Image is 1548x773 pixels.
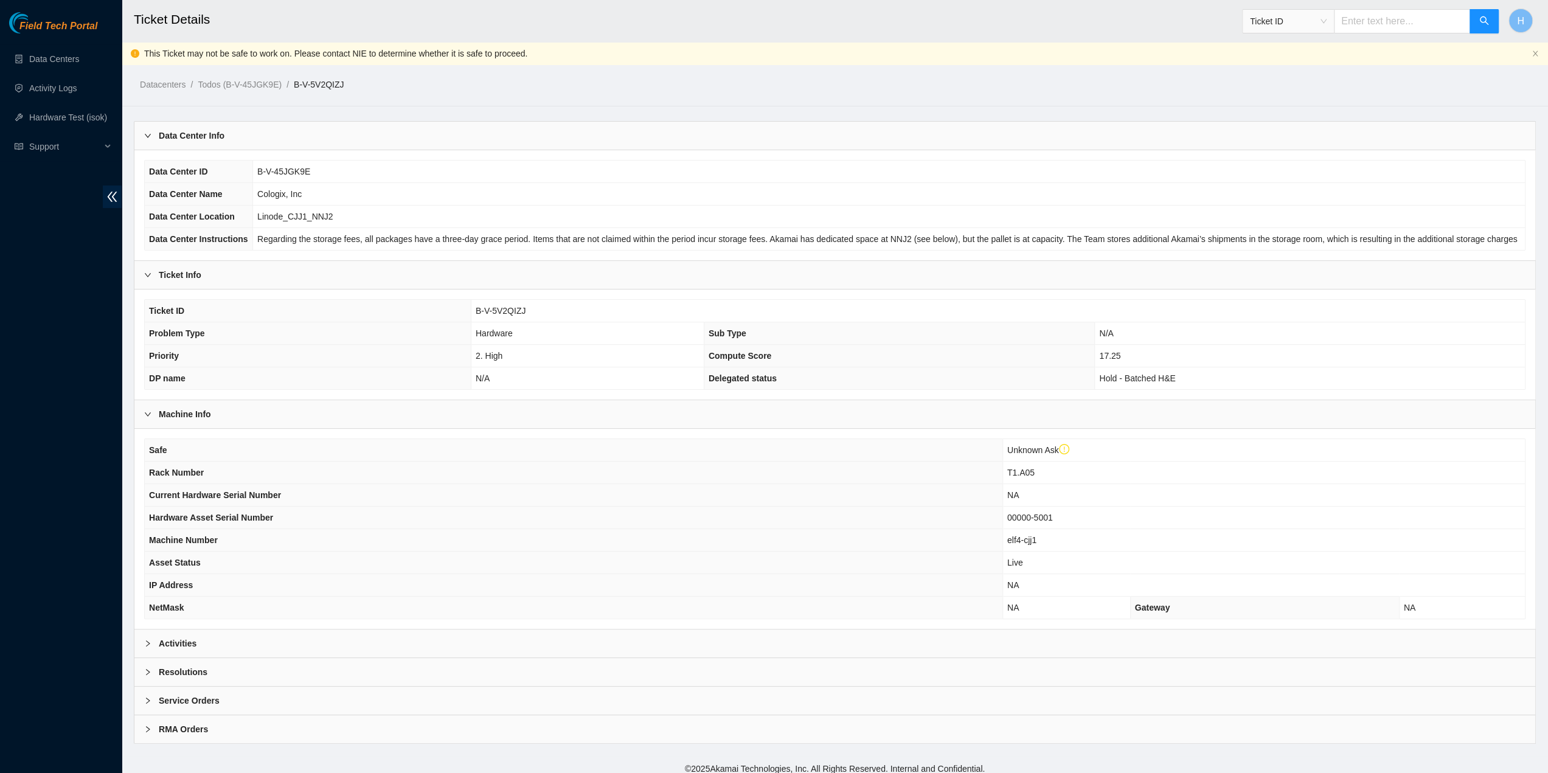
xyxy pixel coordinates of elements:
[257,189,302,199] span: Cologix, Inc
[257,167,310,176] span: B-V-45JGK9E
[134,400,1535,428] div: Machine Info
[257,234,1517,244] span: Regarding the storage fees, all packages have a three-day grace period. Items that are not claime...
[1007,513,1053,522] span: 00000-5001
[144,668,151,676] span: right
[1007,535,1036,545] span: elf4-cjj1
[149,306,184,316] span: Ticket ID
[1532,50,1539,58] button: close
[149,328,205,338] span: Problem Type
[1007,580,1019,590] span: NA
[476,328,513,338] span: Hardware
[198,80,282,89] a: Todos (B-V-45JGK9E)
[134,629,1535,657] div: Activities
[144,697,151,704] span: right
[29,134,101,159] span: Support
[1479,16,1489,27] span: search
[149,490,281,500] span: Current Hardware Serial Number
[149,234,248,244] span: Data Center Instructions
[103,185,122,208] span: double-left
[709,351,771,361] span: Compute Score
[1059,444,1070,455] span: exclamation-circle
[1470,9,1499,33] button: search
[1404,603,1415,612] span: NA
[1135,603,1170,612] span: Gateway
[159,129,224,142] b: Data Center Info
[159,723,208,736] b: RMA Orders
[159,268,201,282] b: Ticket Info
[286,80,289,89] span: /
[144,271,151,279] span: right
[1099,328,1113,338] span: N/A
[1517,13,1524,29] span: H
[149,167,207,176] span: Data Center ID
[257,212,333,221] span: Linode_CJJ1_NNJ2
[294,80,344,89] a: B-V-5V2QIZJ
[1334,9,1470,33] input: Enter text here...
[159,407,211,421] b: Machine Info
[1007,468,1035,477] span: T1.A05
[144,132,151,139] span: right
[149,468,204,477] span: Rack Number
[149,603,184,612] span: NetMask
[140,80,186,89] a: Datacenters
[144,411,151,418] span: right
[149,189,223,199] span: Data Center Name
[144,726,151,733] span: right
[149,373,186,383] span: DP name
[19,21,97,32] span: Field Tech Portal
[709,373,777,383] span: Delegated status
[134,122,1535,150] div: Data Center Info
[134,658,1535,686] div: Resolutions
[29,83,77,93] a: Activity Logs
[149,212,235,221] span: Data Center Location
[1099,351,1120,361] span: 17.25
[149,445,167,455] span: Safe
[159,665,207,679] b: Resolutions
[149,351,179,361] span: Priority
[1099,373,1175,383] span: Hold - Batched H&E
[29,113,107,122] a: Hardware Test (isok)
[149,580,193,590] span: IP Address
[190,80,193,89] span: /
[144,640,151,647] span: right
[1007,490,1019,500] span: NA
[134,687,1535,715] div: Service Orders
[1007,603,1019,612] span: NA
[9,12,61,33] img: Akamai Technologies
[149,513,273,522] span: Hardware Asset Serial Number
[29,54,79,64] a: Data Centers
[476,306,526,316] span: B-V-5V2QIZJ
[1250,12,1327,30] span: Ticket ID
[709,328,746,338] span: Sub Type
[1007,445,1069,455] span: Unknown Ask
[9,22,97,38] a: Akamai TechnologiesField Tech Portal
[159,694,220,707] b: Service Orders
[134,261,1535,289] div: Ticket Info
[159,637,196,650] b: Activities
[1532,50,1539,57] span: close
[476,373,490,383] span: N/A
[476,351,502,361] span: 2. High
[1508,9,1533,33] button: H
[149,535,218,545] span: Machine Number
[134,715,1535,743] div: RMA Orders
[149,558,201,567] span: Asset Status
[15,142,23,151] span: read
[1007,558,1023,567] span: Live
